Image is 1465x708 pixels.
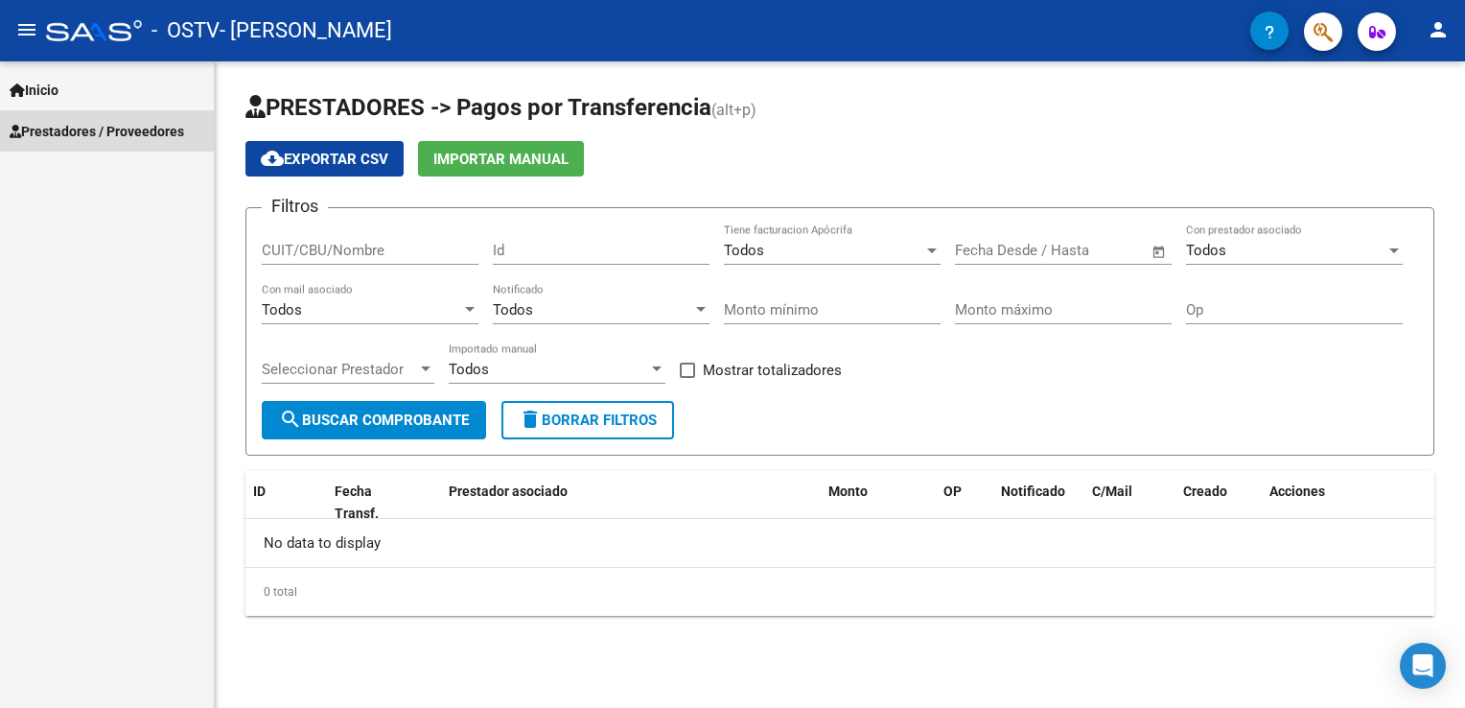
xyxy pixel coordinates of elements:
[1186,242,1226,259] span: Todos
[245,471,327,534] datatable-header-cell: ID
[10,121,184,142] span: Prestadores / Proveedores
[262,361,417,378] span: Seleccionar Prestador
[493,301,533,319] span: Todos
[441,471,821,534] datatable-header-cell: Prestador asociado
[245,519,1434,567] div: No data to display
[1092,484,1132,499] span: C/Mail
[936,471,993,534] datatable-header-cell: OP
[245,568,1434,616] div: 0 total
[253,484,266,499] span: ID
[335,484,379,521] span: Fecha Transf.
[262,401,486,439] button: Buscar Comprobante
[1175,471,1262,534] datatable-header-cell: Creado
[993,471,1084,534] datatable-header-cell: Notificado
[262,193,328,220] h3: Filtros
[943,484,962,499] span: OP
[245,94,711,121] span: PRESTADORES -> Pagos por Transferencia
[828,484,868,499] span: Monto
[15,18,38,41] mat-icon: menu
[1050,242,1143,259] input: Fecha fin
[449,361,489,378] span: Todos
[955,242,1033,259] input: Fecha inicio
[279,412,469,429] span: Buscar Comprobante
[1001,484,1065,499] span: Notificado
[519,408,542,431] mat-icon: delete
[261,147,284,170] mat-icon: cloud_download
[821,471,936,534] datatable-header-cell: Monto
[279,408,302,431] mat-icon: search
[262,301,302,319] span: Todos
[724,242,764,259] span: Todos
[151,10,220,52] span: - OSTV
[1149,241,1171,263] button: Open calendar
[10,80,58,101] span: Inicio
[418,141,584,177] button: Importar Manual
[433,151,569,168] span: Importar Manual
[1183,484,1227,499] span: Creado
[1262,471,1434,534] datatable-header-cell: Acciones
[703,359,842,382] span: Mostrar totalizadores
[261,151,388,168] span: Exportar CSV
[1269,484,1325,499] span: Acciones
[1084,471,1175,534] datatable-header-cell: C/Mail
[327,471,413,534] datatable-header-cell: Fecha Transf.
[711,101,756,119] span: (alt+p)
[1427,18,1450,41] mat-icon: person
[220,10,392,52] span: - [PERSON_NAME]
[449,484,568,499] span: Prestador asociado
[1400,643,1446,689] div: Open Intercom Messenger
[245,141,404,177] button: Exportar CSV
[519,412,657,429] span: Borrar Filtros
[501,401,674,439] button: Borrar Filtros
